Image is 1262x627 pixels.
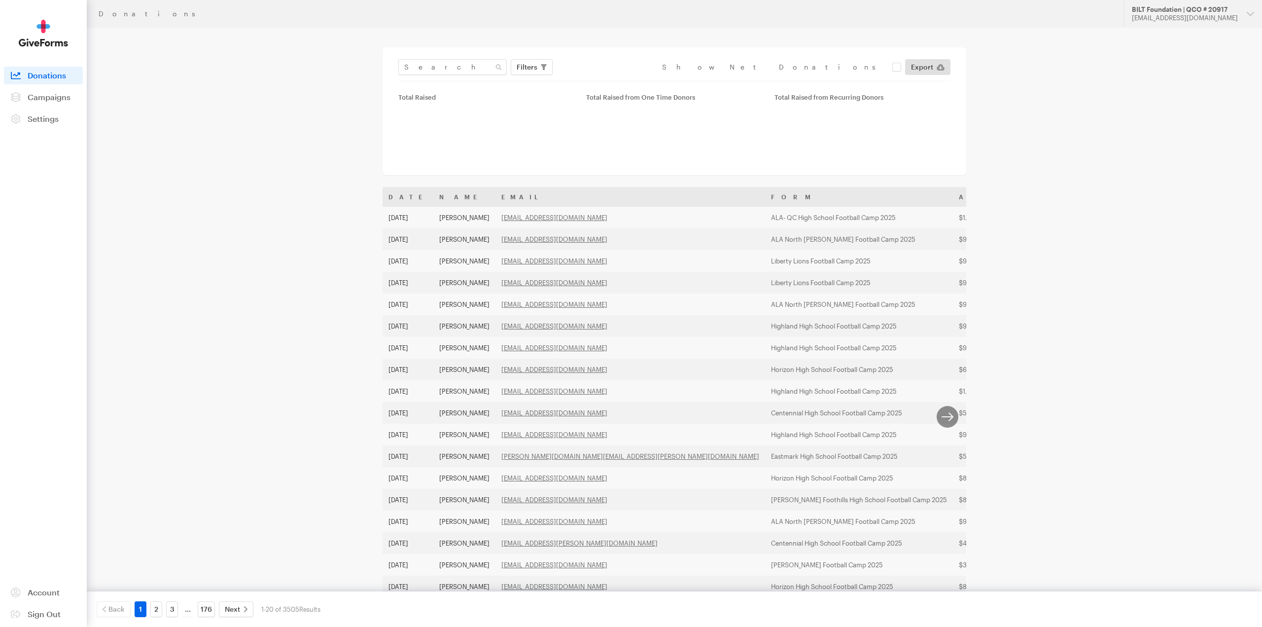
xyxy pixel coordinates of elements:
[765,467,953,489] td: Horizon High School Football Camp 2025
[1132,5,1239,14] div: BILT Foundation | QCO # 20917
[517,61,537,73] span: Filters
[586,93,762,101] div: Total Raised from One Time Donors
[383,576,433,597] td: [DATE]
[383,424,433,445] td: [DATE]
[166,601,178,617] a: 3
[1132,14,1239,22] div: [EMAIL_ADDRESS][DOMAIN_NAME]
[433,489,495,511] td: [PERSON_NAME]
[765,315,953,337] td: Highland High School Football Camp 2025
[501,561,607,569] a: [EMAIL_ADDRESS][DOMAIN_NAME]
[383,380,433,402] td: [DATE]
[501,214,607,221] a: [EMAIL_ADDRESS][DOMAIN_NAME]
[501,496,607,504] a: [EMAIL_ADDRESS][DOMAIN_NAME]
[501,366,607,373] a: [EMAIL_ADDRESS][DOMAIN_NAME]
[383,250,433,272] td: [DATE]
[433,445,495,467] td: [PERSON_NAME]
[433,315,495,337] td: [PERSON_NAME]
[501,517,607,525] a: [EMAIL_ADDRESS][DOMAIN_NAME]
[501,583,607,590] a: [EMAIL_ADDRESS][DOMAIN_NAME]
[28,92,70,102] span: Campaigns
[398,93,574,101] div: Total Raised
[383,294,433,315] td: [DATE]
[501,322,607,330] a: [EMAIL_ADDRESS][DOMAIN_NAME]
[299,605,320,613] span: Results
[383,554,433,576] td: [DATE]
[433,228,495,250] td: [PERSON_NAME]
[511,59,553,75] button: Filters
[765,207,953,228] td: ALA- QC High School Football Camp 2025
[433,359,495,380] td: [PERSON_NAME]
[4,605,83,623] a: Sign Out
[433,402,495,424] td: [PERSON_NAME]
[501,387,607,395] a: [EMAIL_ADDRESS][DOMAIN_NAME]
[953,467,1033,489] td: $800.00
[765,272,953,294] td: Liberty Lions Football Camp 2025
[765,337,953,359] td: Highland High School Football Camp 2025
[383,272,433,294] td: [DATE]
[765,359,953,380] td: Horizon High School Football Camp 2025
[495,187,765,207] th: Email
[225,603,240,615] span: Next
[765,489,953,511] td: [PERSON_NAME] Foothills High School Football Camp 2025
[433,380,495,402] td: [PERSON_NAME]
[501,344,607,352] a: [EMAIL_ADDRESS][DOMAIN_NAME]
[383,228,433,250] td: [DATE]
[433,532,495,554] td: [PERSON_NAME]
[383,489,433,511] td: [DATE]
[433,554,495,576] td: [PERSON_NAME]
[953,228,1033,250] td: $987.00
[433,187,495,207] th: Name
[28,609,61,619] span: Sign Out
[433,272,495,294] td: [PERSON_NAME]
[765,532,953,554] td: Centennial High School Football Camp 2025
[953,294,1033,315] td: $973.85
[383,187,433,207] th: Date
[383,337,433,359] td: [DATE]
[765,228,953,250] td: ALA North [PERSON_NAME] Football Camp 2025
[433,294,495,315] td: [PERSON_NAME]
[905,59,950,75] a: Export
[28,588,60,597] span: Account
[383,511,433,532] td: [DATE]
[501,474,607,482] a: [EMAIL_ADDRESS][DOMAIN_NAME]
[765,402,953,424] td: Centennial High School Football Camp 2025
[383,207,433,228] td: [DATE]
[953,445,1033,467] td: $514.06
[28,114,59,123] span: Settings
[774,93,950,101] div: Total Raised from Recurring Donors
[953,359,1033,380] td: $623.04
[383,315,433,337] td: [DATE]
[765,380,953,402] td: Highland High School Football Camp 2025
[398,59,507,75] input: Search Name & Email
[28,71,66,80] span: Donations
[765,576,953,597] td: Horizon High School Football Camp 2025
[953,315,1033,337] td: $987.00
[953,576,1033,597] td: $800.00
[501,300,607,308] a: [EMAIL_ADDRESS][DOMAIN_NAME]
[501,431,607,439] a: [EMAIL_ADDRESS][DOMAIN_NAME]
[433,467,495,489] td: [PERSON_NAME]
[765,445,953,467] td: Eastmark High School Football Camp 2025
[198,601,215,617] a: 176
[765,511,953,532] td: ALA North [PERSON_NAME] Football Camp 2025
[953,337,1033,359] td: $987.00
[383,532,433,554] td: [DATE]
[953,250,1033,272] td: $987.00
[4,88,83,106] a: Campaigns
[765,294,953,315] td: ALA North [PERSON_NAME] Football Camp 2025
[383,359,433,380] td: [DATE]
[433,424,495,445] td: [PERSON_NAME]
[4,110,83,128] a: Settings
[953,207,1033,228] td: $1,024.70
[383,467,433,489] td: [DATE]
[953,402,1033,424] td: $514.06
[219,601,253,617] a: Next
[953,424,1033,445] td: $987.00
[953,554,1033,576] td: $375.00
[501,279,607,287] a: [EMAIL_ADDRESS][DOMAIN_NAME]
[501,235,607,243] a: [EMAIL_ADDRESS][DOMAIN_NAME]
[383,445,433,467] td: [DATE]
[953,532,1033,554] td: $495.00
[150,601,162,617] a: 2
[953,511,1033,532] td: $987.00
